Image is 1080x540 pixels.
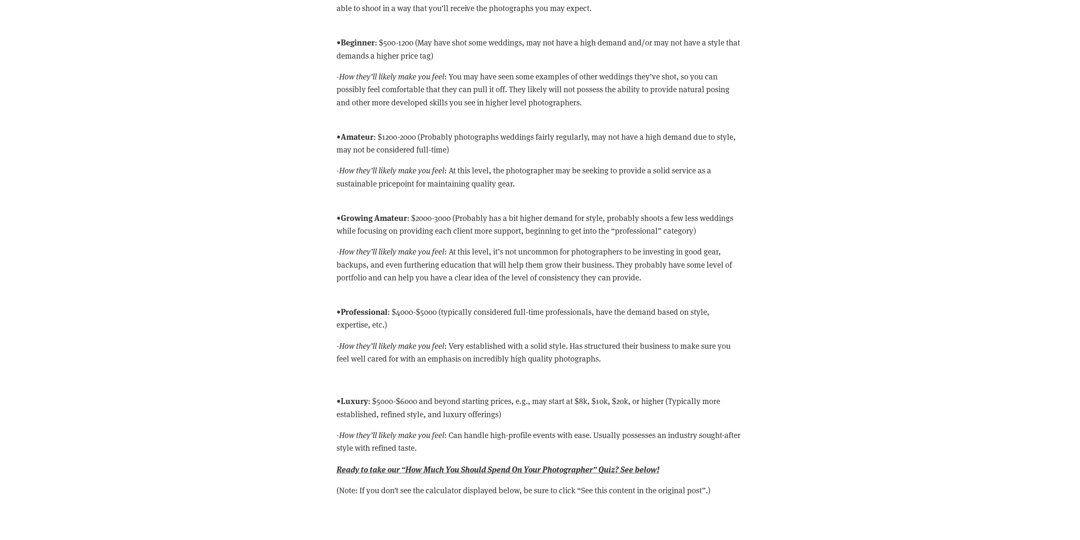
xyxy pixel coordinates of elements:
p: (Note: If you don’t see the calculator displayed below, be sure to click “See this content in the... [337,484,744,497]
p: • : $4000-$5000 (typically considered full-time professionals, have the demand based on style, ex... [337,292,744,331]
strong: Amateur [341,130,373,142]
p: • : $1200-2000 (Probably photographs weddings fairly regularly, may not have a high demand due to... [337,117,744,156]
strong: Professional [341,305,387,317]
p: : At this level, the photographer may be seeking to provide a solid service as a sustainable pric... [337,164,744,190]
p: : At this level, it’s not uncommon for photographers to be investing in good gear, backups, and e... [337,245,744,284]
p: • : $5000-$6000 and beyond starting prices, e.g., may start at $8k, $10k, $20k, or higher (Typica... [337,394,744,421]
em: -How they’ll likely make you feel [337,165,444,175]
em: -How they’ll likely make you feel [337,246,444,257]
p: • : $500-1200 (May have shot some weddings, may not have a high demand and/or may not have a styl... [337,23,744,62]
strong: Beginner [341,36,375,48]
p: : Can handle high-profile events with ease. Usually possesses an industry sought-after style with... [337,429,744,455]
em: -How they’ll likely make you feel [337,71,444,82]
p: : You may have seen some examples of other weddings they’ve shot, so you can possibly feel comfor... [337,70,744,109]
em: -How they’ll likely make you feel [337,430,444,440]
strong: Growing Amateur [341,212,407,223]
p: : Very established with a solid style. Has structured their business to make sure you feel well c... [337,339,744,365]
strong: Luxury [341,395,368,406]
em: -How they’ll likely make you feel [337,340,444,351]
em: Ready to take our “How Much You Should Spend On Your Photographer” Quiz? See below! [337,463,659,475]
p: • : $2000-3000 (Probably has a bit higher demand for style, probably shoots a few less weddings w... [337,198,744,237]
